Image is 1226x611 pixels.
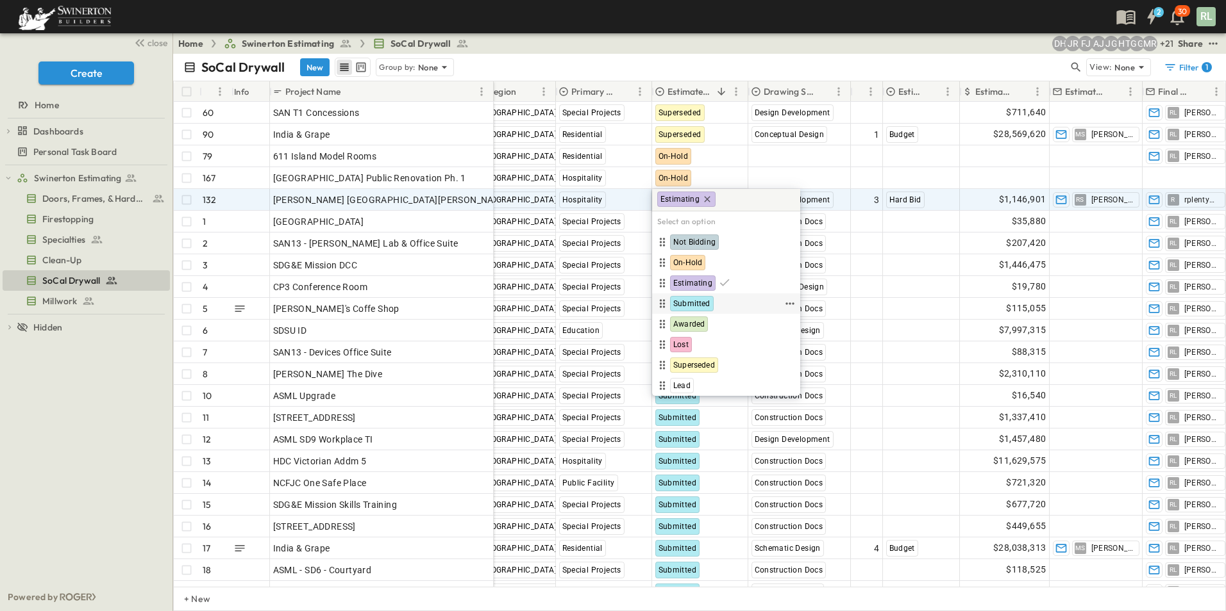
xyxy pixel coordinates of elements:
[673,237,716,247] span: Not Bidding
[3,96,167,114] a: Home
[3,251,167,269] a: Clean-Up
[1012,279,1046,294] span: $19,780
[3,291,170,311] div: Millworktest
[203,215,206,228] p: 1
[1065,85,1106,98] p: Estimate Lead
[17,169,167,187] a: Swinerton Estimating
[203,324,208,337] p: 6
[1170,221,1177,222] span: RL
[203,520,211,533] p: 16
[203,193,217,206] p: 132
[38,61,134,85] button: Create
[35,99,59,111] span: Home
[755,544,821,553] span: Schematic Design
[1006,562,1046,577] span: $118,525
[1170,352,1177,352] span: RL
[418,61,439,74] p: None
[273,215,364,228] span: [GEOGRAPHIC_DATA]
[999,366,1046,381] span: $2,310,110
[479,348,557,357] span: [GEOGRAPHIC_DATA]
[479,261,557,270] span: [GEOGRAPHIC_DATA]
[273,150,377,163] span: 611 Island Model Rooms
[655,378,798,393] div: Lead
[1158,85,1192,98] p: Final Reviewer
[1184,478,1220,488] span: [PERSON_NAME]
[1123,84,1138,99] button: Menu
[1170,308,1177,309] span: RL
[42,213,94,225] span: Firestopping
[3,229,170,250] div: Specialtiestest
[273,106,360,119] span: SAN T1 Concessions
[562,326,600,335] span: Education
[273,542,330,555] span: India & Grape
[1109,85,1123,99] button: Sort
[273,302,399,315] span: [PERSON_NAME]'s Coffe Shop
[755,457,823,466] span: Construction Docs
[562,435,621,444] span: Special Projects
[3,142,170,162] div: Personal Task Boardtest
[379,61,416,74] p: Group by:
[1114,61,1135,74] p: None
[1006,475,1046,490] span: $721,320
[1195,6,1217,28] button: RL
[479,544,557,553] span: [GEOGRAPHIC_DATA]
[993,127,1046,142] span: $28,569,620
[1178,37,1203,50] div: Share
[1091,195,1134,205] span: [PERSON_NAME]
[1006,105,1046,120] span: $711,640
[562,217,621,226] span: Special Projects
[764,85,814,98] p: Drawing Status
[660,194,700,204] span: Estimating
[479,108,557,117] span: [GEOGRAPHIC_DATA]
[273,237,458,250] span: SAN13 - [PERSON_NAME] Lab & Office Suite
[1170,112,1177,113] span: RL
[1184,260,1220,270] span: [PERSON_NAME]
[659,478,697,487] span: Submitted
[273,259,358,272] span: SDG&E Mission DCC
[874,128,879,141] span: 1
[562,152,603,161] span: Residential
[659,391,697,400] span: Submitted
[1052,36,1068,51] div: Daryll Hayward (daryll.hayward@swinerton.com)
[203,411,209,424] p: 11
[273,193,510,206] span: [PERSON_NAME] [GEOGRAPHIC_DATA][PERSON_NAME]
[390,37,451,50] span: SoCal Drywall
[3,231,167,248] a: Specialties
[1184,195,1220,205] span: rplentywou
[203,281,208,293] p: 4
[1184,151,1220,161] span: [PERSON_NAME]
[536,84,551,99] button: Menu
[479,391,557,400] span: [GEOGRAPHIC_DATA]
[562,413,621,422] span: Special Projects
[714,85,728,99] button: Sort
[273,477,367,489] span: NCFJC One Safe Place
[1065,36,1080,51] div: Joshua Russell (joshua.russell@swinerton.com)
[618,85,632,99] button: Sort
[1184,369,1220,379] span: [PERSON_NAME]
[562,370,621,379] span: Special Projects
[1184,238,1220,248] span: [PERSON_NAME]
[755,435,830,444] span: Design Development
[231,81,270,102] div: Info
[1184,500,1220,510] span: [PERSON_NAME]
[479,217,557,226] span: [GEOGRAPHIC_DATA]
[659,522,697,531] span: Submitted
[273,498,398,511] span: SDG&E Mission Skills Training
[479,195,557,204] span: [GEOGRAPHIC_DATA]
[655,296,782,311] div: Submitted
[3,188,170,209] div: Doors, Frames, & Hardwaretest
[1164,61,1212,74] div: Filter
[562,544,603,553] span: Residential
[562,261,621,270] span: Special Projects
[755,500,823,509] span: Construction Docs
[1184,108,1220,118] span: [PERSON_NAME]
[15,3,114,30] img: 6c363589ada0b36f064d841b69d3a419a338230e66bb0a533688fa5cc3e9e735.png
[1129,36,1145,51] div: Gerrad Gerber (gerrad.gerber@swinerton.com)
[673,257,702,268] span: On-Hold
[999,323,1046,338] span: $7,997,315
[1157,7,1161,17] h6: 2
[652,211,800,232] h6: Select an option
[1205,62,1208,72] h6: 1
